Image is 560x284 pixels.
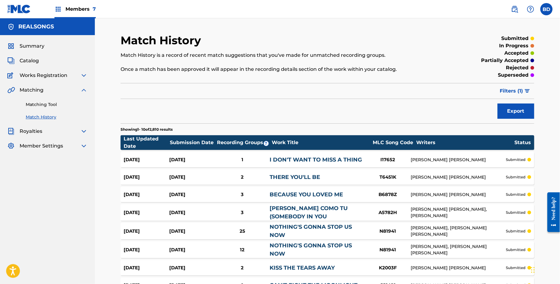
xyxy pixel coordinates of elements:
[169,174,215,181] div: [DATE]
[216,139,271,146] div: Recording Groups
[93,6,96,12] span: 7
[121,66,439,73] p: Once a match has been approved it will appear in the recording details section of the work within...
[525,89,530,93] img: filter
[215,264,270,271] div: 2
[7,128,15,135] img: Royalties
[270,224,352,238] a: NOTHING'S GONNA STOP US NOW
[540,3,553,15] div: User Menu
[20,72,67,79] span: Works Registration
[511,5,518,13] img: search
[499,42,529,49] p: in progress
[215,209,270,216] div: 3
[365,209,411,216] div: A5782H
[124,209,169,216] div: [DATE]
[481,57,529,64] p: partially accepted
[411,206,506,219] div: [PERSON_NAME] [PERSON_NAME], [PERSON_NAME]
[370,139,416,146] div: MLC Song Code
[270,242,352,257] a: NOTHING'S GONNA STOP US NOW
[506,192,526,197] p: submitted
[416,139,514,146] div: Writers
[124,246,169,253] div: [DATE]
[7,42,15,50] img: Summary
[411,243,506,256] div: [PERSON_NAME], [PERSON_NAME] [PERSON_NAME]
[365,156,411,163] div: I17652
[411,265,506,271] div: [PERSON_NAME] [PERSON_NAME]
[169,228,215,235] div: [DATE]
[80,72,88,79] img: expand
[18,23,54,30] h5: REALSONGS
[124,264,169,271] div: [DATE]
[7,86,15,94] img: Matching
[506,64,529,71] p: rejected
[169,191,215,198] div: [DATE]
[498,104,534,119] button: Export
[270,174,320,180] a: THERE YOU'LL BE
[270,205,348,220] a: [PERSON_NAME] COMO TU (SOMEBODY IN YOU
[7,42,44,50] a: SummarySummary
[215,246,270,253] div: 12
[170,139,216,146] div: Submission Date
[270,191,343,198] a: BECAUSE YOU LOVED ME
[20,142,63,150] span: Member Settings
[215,156,270,163] div: 1
[543,188,560,237] iframe: Resource Center
[509,3,521,15] a: Public Search
[65,5,96,13] span: Members
[527,5,534,13] img: help
[506,174,526,180] p: submitted
[506,265,526,271] p: submitted
[54,5,62,13] img: Top Rightsholders
[365,174,411,181] div: T6451K
[411,191,506,198] div: [PERSON_NAME] [PERSON_NAME]
[169,156,215,163] div: [DATE]
[411,157,506,163] div: [PERSON_NAME] [PERSON_NAME]
[365,246,411,253] div: N81941
[506,157,526,162] p: submitted
[500,87,523,95] span: Filters ( 1 )
[215,228,270,235] div: 25
[365,191,411,198] div: B6878Z
[121,127,173,132] p: Showing 1 - 10 of 2,810 results
[121,52,439,59] p: Match History is a record of recent match suggestions that you've made for unmatched recording gr...
[7,57,39,64] a: CatalogCatalog
[515,139,531,146] div: Status
[121,34,204,47] h2: Match History
[531,261,535,279] div: Drag
[506,228,526,234] p: submitted
[270,264,335,271] a: KISS THE TEARS AWAY
[80,86,88,94] img: expand
[20,57,39,64] span: Catalog
[365,228,411,235] div: N81941
[215,191,270,198] div: 3
[7,23,15,31] img: Accounts
[270,156,362,163] a: I DON'T WANT TO MISS A THING
[124,191,169,198] div: [DATE]
[20,42,44,50] span: Summary
[272,139,370,146] div: Work Title
[20,86,43,94] span: Matching
[502,35,529,42] p: submitted
[124,135,170,150] div: Last Updated Date
[124,228,169,235] div: [DATE]
[7,72,15,79] img: Works Registration
[506,210,526,215] p: submitted
[506,247,526,253] p: submitted
[26,114,88,120] a: Match History
[529,255,560,284] iframe: Chat Widget
[169,246,215,253] div: [DATE]
[264,141,269,146] span: ?
[411,225,506,238] div: [PERSON_NAME], [PERSON_NAME] [PERSON_NAME]
[411,174,506,180] div: [PERSON_NAME] [PERSON_NAME]
[169,264,215,271] div: [DATE]
[124,174,169,181] div: [DATE]
[7,142,15,150] img: Member Settings
[496,83,534,99] button: Filters (1)
[80,142,88,150] img: expand
[215,174,270,181] div: 2
[169,209,215,216] div: [DATE]
[7,57,15,64] img: Catalog
[505,49,529,57] p: accepted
